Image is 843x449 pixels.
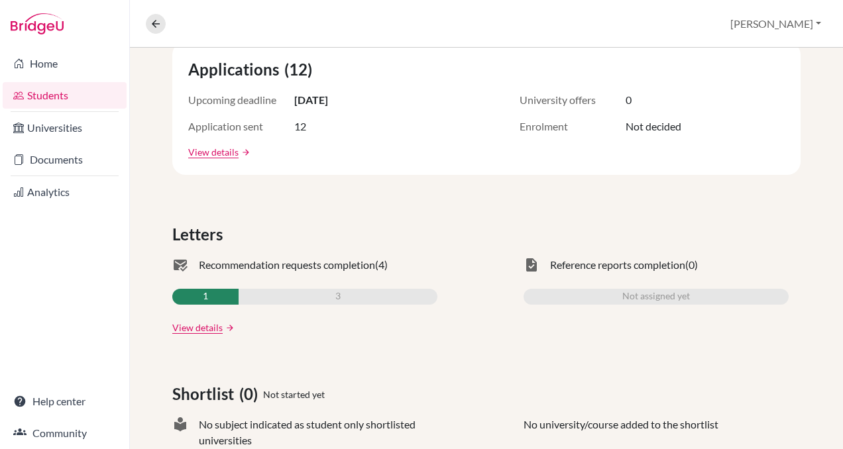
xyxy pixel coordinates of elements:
[239,148,251,157] a: arrow_forward
[172,417,188,448] span: local_library
[335,289,341,305] span: 3
[524,257,539,273] span: task
[622,289,690,305] span: Not assigned yet
[172,223,228,246] span: Letters
[520,92,626,108] span: University offers
[3,420,127,446] a: Community
[3,82,127,109] a: Students
[685,257,698,273] span: (0)
[3,115,127,141] a: Universities
[524,417,718,448] p: No university/course added to the shortlist
[294,119,306,134] span: 12
[626,92,632,108] span: 0
[199,417,437,448] span: No subject indicated as student only shortlisted universities
[188,92,294,108] span: Upcoming deadline
[203,289,208,305] span: 1
[199,257,375,273] span: Recommendation requests completion
[263,387,325,401] span: Not started yet
[3,179,127,205] a: Analytics
[3,388,127,415] a: Help center
[550,257,685,273] span: Reference reports completion
[188,119,294,134] span: Application sent
[188,58,284,81] span: Applications
[724,11,827,36] button: [PERSON_NAME]
[239,382,263,406] span: (0)
[375,257,388,273] span: (4)
[520,119,626,134] span: Enrolment
[188,145,239,159] a: View details
[172,382,239,406] span: Shortlist
[3,146,127,173] a: Documents
[3,50,127,77] a: Home
[284,58,317,81] span: (12)
[626,119,681,134] span: Not decided
[172,321,223,334] a: View details
[11,13,64,34] img: Bridge-U
[223,323,235,332] a: arrow_forward
[294,92,328,108] span: [DATE]
[172,257,188,273] span: mark_email_read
